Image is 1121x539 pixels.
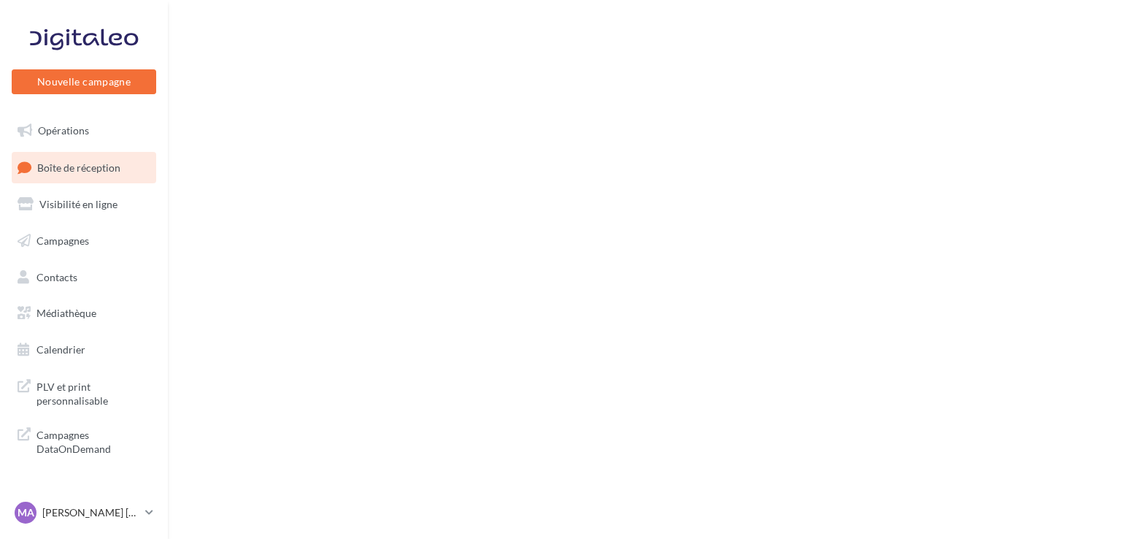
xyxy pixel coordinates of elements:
[9,262,159,293] a: Contacts
[36,234,89,247] span: Campagnes
[9,226,159,256] a: Campagnes
[9,335,159,365] a: Calendrier
[18,505,34,520] span: MA
[9,298,159,329] a: Médiathèque
[37,161,120,173] span: Boîte de réception
[12,499,156,527] a: MA [PERSON_NAME] [PERSON_NAME]
[9,419,159,462] a: Campagnes DataOnDemand
[9,371,159,414] a: PLV et print personnalisable
[36,307,96,319] span: Médiathèque
[9,115,159,146] a: Opérations
[39,198,118,210] span: Visibilité en ligne
[38,124,89,137] span: Opérations
[9,152,159,183] a: Boîte de réception
[36,343,85,356] span: Calendrier
[36,270,77,283] span: Contacts
[42,505,139,520] p: [PERSON_NAME] [PERSON_NAME]
[9,189,159,220] a: Visibilité en ligne
[12,69,156,94] button: Nouvelle campagne
[36,377,150,408] span: PLV et print personnalisable
[36,425,150,456] span: Campagnes DataOnDemand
